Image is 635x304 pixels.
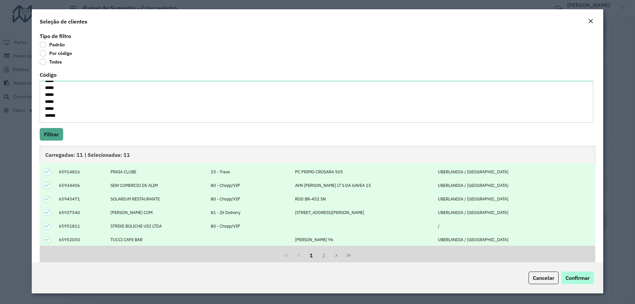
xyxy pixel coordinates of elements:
td: 65945471 [55,192,107,206]
td: UBERLANDIA / [GEOGRAPHIC_DATA] [435,206,595,219]
button: Confirmar [561,272,594,284]
button: Next Page [330,249,343,262]
td: SEW COMERCIO DE ALIM [107,179,207,192]
td: UBERLANDIA / [GEOGRAPHIC_DATA] [435,179,595,192]
td: 65951811 [55,219,107,233]
button: Close [586,17,595,26]
label: Todos [40,59,62,65]
td: UBERLANDIA / [GEOGRAPHIC_DATA] [435,165,595,179]
td: STRIKE BOLICHE UDI LTDA [107,219,207,233]
label: Por código [40,50,72,57]
span: Cancelar [533,275,554,281]
td: TUCCI CAFE BAR [107,233,207,246]
td: 80 - Chopp/VIP [207,219,292,233]
button: 1 [305,249,317,262]
td: UBERLANDIA / [GEOGRAPHIC_DATA] [435,192,595,206]
td: [PERSON_NAME] 96 [292,233,435,246]
label: Padrão [40,41,65,48]
td: 80 - Chopp/VIP [207,192,292,206]
td: 65927540 [55,206,107,219]
td: PRAIA CLUBE [107,165,207,179]
td: 65934406 [55,179,107,192]
td: ROD BR-452 SN [292,192,435,206]
em: Fechar [588,19,593,24]
button: Filtrar [40,128,63,141]
td: PC PRIMO CROSARA 505 [292,165,435,179]
td: 80 - Chopp/VIP [207,179,292,192]
td: 65952050 [55,233,107,246]
label: Código [40,71,57,79]
td: AVN [PERSON_NAME] LT S DA GAVEA 15 [292,179,435,192]
span: Confirmar [566,275,590,281]
td: [STREET_ADDRESS][PERSON_NAME] [292,206,435,219]
td: 65914816 [55,165,107,179]
td: UBERLANDIA / [GEOGRAPHIC_DATA] [435,233,595,246]
td: SOLARIUM RESTAURANTE [107,192,207,206]
td: [PERSON_NAME] COM [107,206,207,219]
label: Tipo de filtro [40,32,71,40]
button: 2 [317,249,330,262]
td: 23 - Trava [207,165,292,179]
button: Cancelar [529,272,559,284]
button: Last Page [342,249,355,262]
div: Carregadas: 11 | Selecionadas: 11 [40,146,595,163]
td: 81 - Zé Delivery [207,206,292,219]
h4: Seleção de clientes [40,18,87,25]
td: / [435,219,595,233]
